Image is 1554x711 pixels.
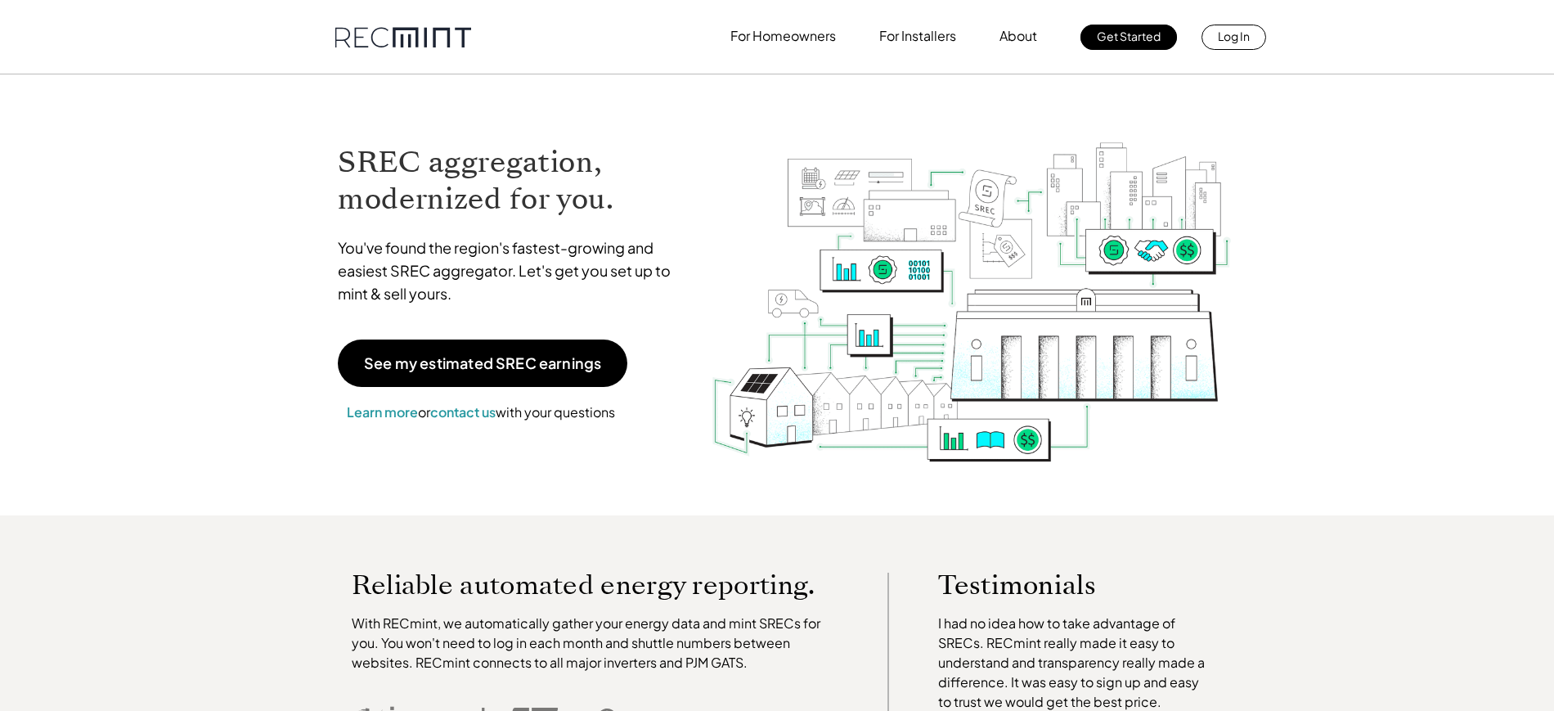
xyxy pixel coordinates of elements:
[1218,25,1250,47] p: Log In
[338,402,624,423] p: or with your questions
[711,99,1233,466] img: RECmint value cycle
[347,403,418,421] a: Learn more
[938,573,1182,597] p: Testimonials
[352,573,839,597] p: Reliable automated energy reporting.
[730,25,836,47] p: For Homeowners
[338,340,627,387] a: See my estimated SREC earnings
[338,144,686,218] h1: SREC aggregation, modernized for you.
[999,25,1037,47] p: About
[338,236,686,305] p: You've found the region's fastest-growing and easiest SREC aggregator. Let's get you set up to mi...
[1080,25,1177,50] a: Get Started
[430,403,496,421] a: contact us
[364,356,601,371] p: See my estimated SREC earnings
[1201,25,1266,50] a: Log In
[879,25,956,47] p: For Installers
[352,614,839,673] p: With RECmint, we automatically gather your energy data and mint SRECs for you. You won't need to ...
[1097,25,1161,47] p: Get Started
